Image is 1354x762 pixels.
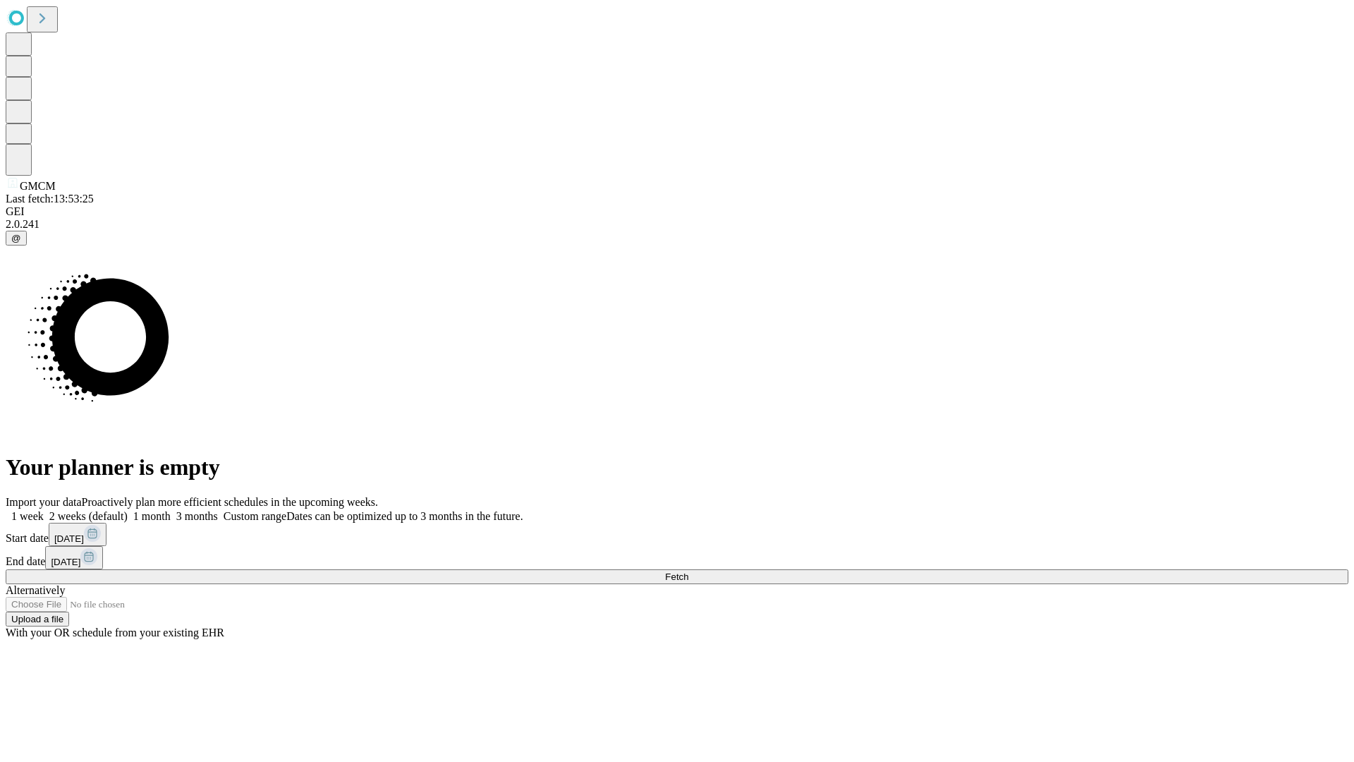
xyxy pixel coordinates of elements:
[6,231,27,246] button: @
[6,193,94,205] span: Last fetch: 13:53:25
[6,584,65,596] span: Alternatively
[11,510,44,522] span: 1 week
[49,510,128,522] span: 2 weeks (default)
[6,218,1348,231] div: 2.0.241
[176,510,218,522] span: 3 months
[6,205,1348,218] div: GEI
[45,546,103,569] button: [DATE]
[20,180,56,192] span: GMCM
[224,510,286,522] span: Custom range
[6,627,224,639] span: With your OR schedule from your existing EHR
[11,233,21,243] span: @
[82,496,378,508] span: Proactively plan more efficient schedules in the upcoming weeks.
[51,557,80,567] span: [DATE]
[6,496,82,508] span: Import your data
[6,454,1348,480] h1: Your planner is empty
[6,612,69,627] button: Upload a file
[665,571,688,582] span: Fetch
[54,533,84,544] span: [DATE]
[286,510,523,522] span: Dates can be optimized up to 3 months in the future.
[133,510,171,522] span: 1 month
[6,569,1348,584] button: Fetch
[6,523,1348,546] div: Start date
[49,523,106,546] button: [DATE]
[6,546,1348,569] div: End date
